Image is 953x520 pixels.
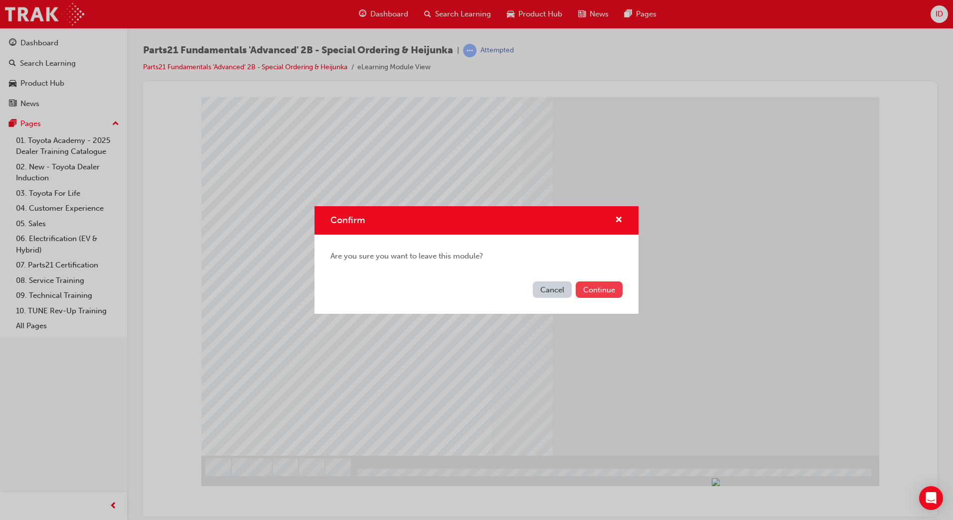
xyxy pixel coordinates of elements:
[315,235,638,278] div: Are you sure you want to leave this module?
[533,281,572,298] button: Cancel
[576,281,623,298] button: Continue
[615,214,623,227] button: cross-icon
[561,381,728,389] img: Thumb.png
[330,215,365,226] span: Confirm
[561,381,728,389] div: Progress, Slide 1 of 78
[615,216,623,225] span: cross-icon
[315,206,638,314] div: Confirm
[919,486,943,510] div: Open Intercom Messenger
